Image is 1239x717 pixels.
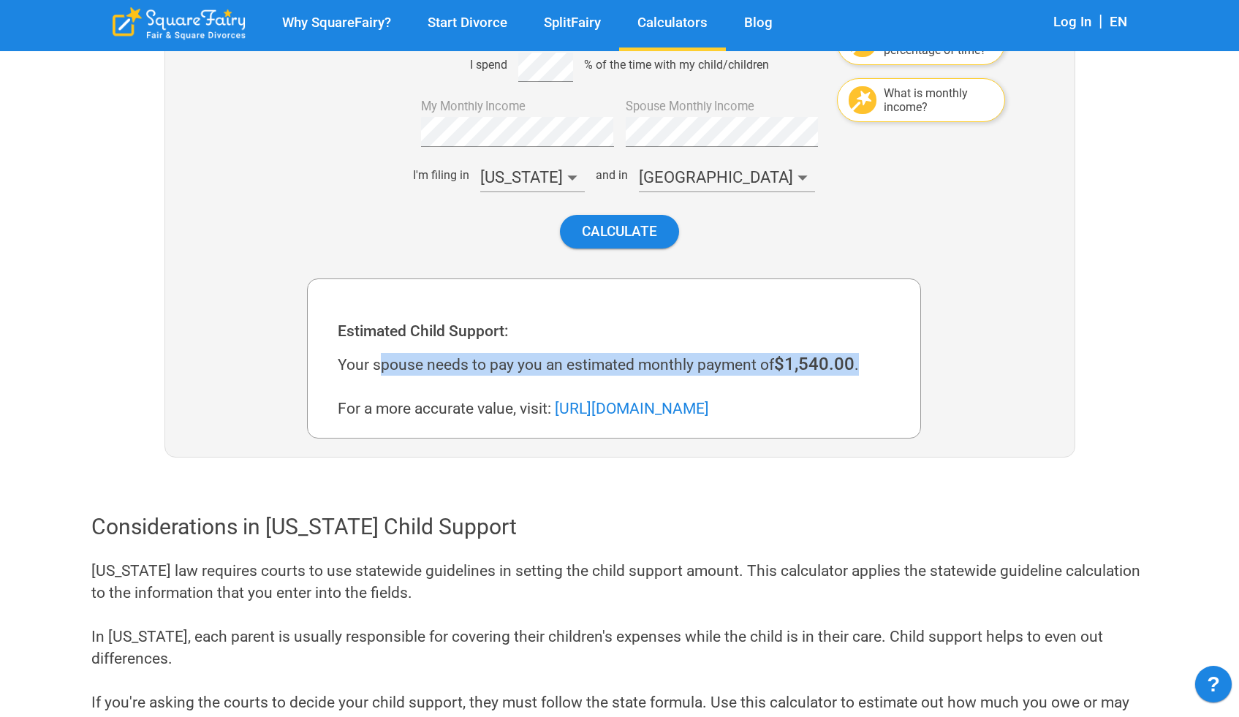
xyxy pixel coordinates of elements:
div: [US_STATE] [480,163,585,193]
div: I spend [470,58,507,72]
button: Calculate [560,215,679,248]
label: Spouse Monthly Income [626,98,754,115]
div: Estimated Child Support: [338,320,902,342]
a: SplitFairy [526,15,619,31]
div: I'm filing in [413,168,469,182]
div: % of the time with my child/children [584,58,769,72]
iframe: JSD widget [1188,659,1239,717]
div: Your spouse needs to pay you an estimated monthly payment of . For a more accurate value, visit: [338,353,902,420]
span: $1,540.00 [774,354,855,374]
a: [URL][DOMAIN_NAME] [555,400,709,417]
div: SquareFairy Logo [113,7,246,40]
div: Considerations in [US_STATE] Child Support [91,512,1148,542]
span: | [1091,12,1110,30]
a: Start Divorce [409,15,526,31]
div: and in [596,168,628,182]
div: EN [1110,13,1127,33]
a: Log In [1053,14,1091,30]
div: What is monthly income? [884,86,993,114]
a: Blog [726,15,791,31]
a: Why SquareFairy? [264,15,409,31]
label: My Monthly Income [421,98,526,115]
a: Calculators [619,15,726,31]
div: [GEOGRAPHIC_DATA] [639,163,815,193]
